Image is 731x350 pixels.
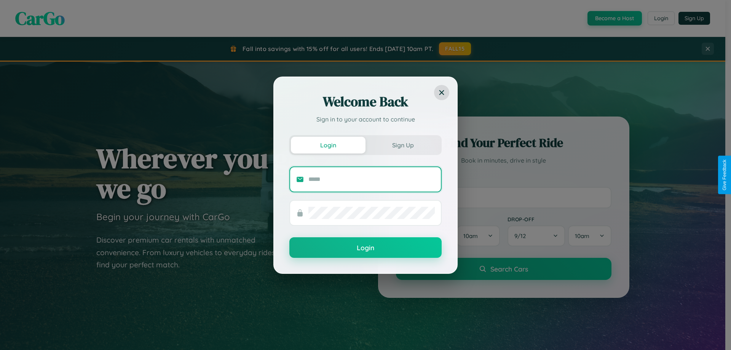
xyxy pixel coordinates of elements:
[365,137,440,153] button: Sign Up
[289,115,442,124] p: Sign in to your account to continue
[289,237,442,258] button: Login
[722,160,727,190] div: Give Feedback
[291,137,365,153] button: Login
[289,93,442,111] h2: Welcome Back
